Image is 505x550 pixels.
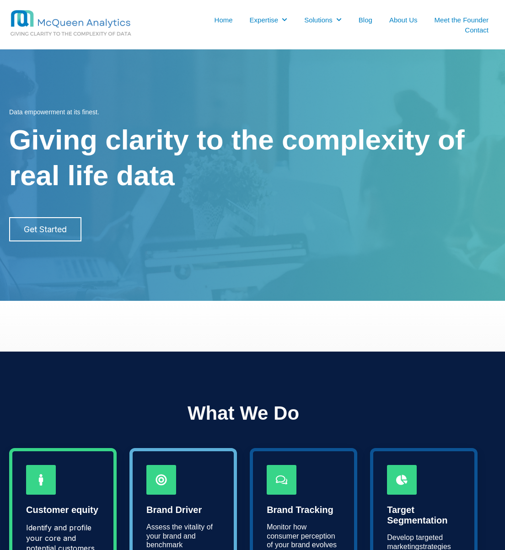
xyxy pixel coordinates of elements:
a: About Us [389,15,418,25]
span: real life data [9,160,175,191]
span: Giving clarity to the complexity of [9,124,465,155]
a: Get Started [9,217,81,241]
span: Data empowerment at its finest. [9,108,99,116]
a: Expertise [250,15,279,25]
a: Home [215,15,233,25]
span: Brand Tracking [267,505,333,515]
span: Target Segmentation [387,505,447,525]
a: Blog [359,15,372,25]
span: Develop targeted marketing [387,534,443,550]
a: Contact [465,25,489,35]
a: Solutions [304,15,333,25]
a: Meet the Founder [435,15,489,25]
span: Customer equity [26,505,98,515]
nav: Desktop navigation [172,15,496,35]
span: What We Do [188,402,299,424]
span: Brand Driver [146,505,202,515]
img: MCQ BG 1 [9,9,169,38]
